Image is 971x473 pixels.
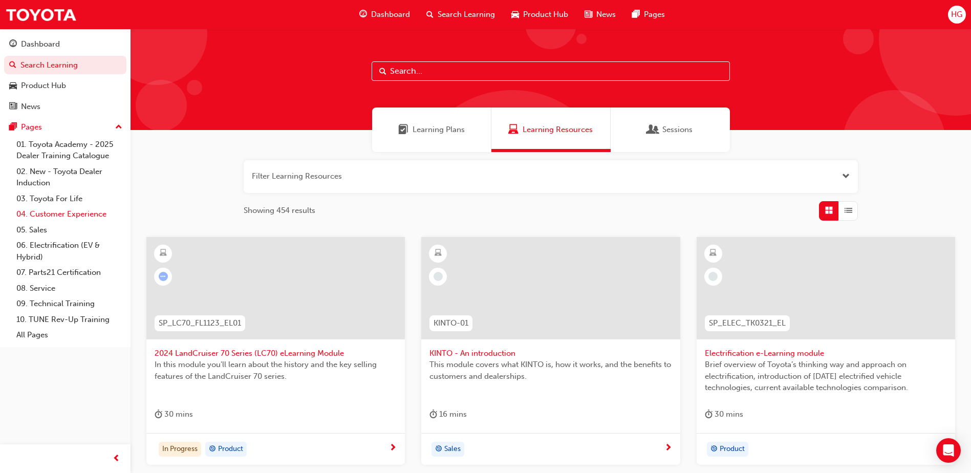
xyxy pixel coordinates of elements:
[662,124,693,136] span: Sessions
[429,408,467,421] div: 16 mins
[523,9,568,20] span: Product Hub
[429,408,437,421] span: duration-icon
[155,408,162,421] span: duration-icon
[4,118,126,137] button: Pages
[218,443,243,455] span: Product
[624,4,673,25] a: pages-iconPages
[372,61,730,81] input: Search...
[429,359,672,382] span: This module covers what KINTO is, how it works, and the benefits to customers and dealerships.
[576,4,624,25] a: news-iconNews
[523,124,593,136] span: Learning Resources
[434,272,443,281] span: learningRecordVerb_NONE-icon
[4,56,126,75] a: Search Learning
[705,408,743,421] div: 30 mins
[611,107,730,152] a: SessionsSessions
[4,97,126,116] a: News
[372,107,491,152] a: Learning PlansLearning Plans
[421,237,680,465] a: KINTO-01KINTO - An introductionThis module covers what KINTO is, how it works, and the benefits t...
[503,4,576,25] a: car-iconProduct Hub
[413,124,465,136] span: Learning Plans
[12,238,126,265] a: 06. Electrification (EV & Hybrid)
[21,80,66,92] div: Product Hub
[21,121,42,133] div: Pages
[648,124,658,136] span: Sessions
[398,124,408,136] span: Learning Plans
[21,101,40,113] div: News
[705,408,713,421] span: duration-icon
[244,205,315,217] span: Showing 454 results
[5,3,77,26] img: Trak
[9,102,17,112] span: news-icon
[4,35,126,54] a: Dashboard
[491,107,611,152] a: Learning ResourcesLearning Resources
[12,296,126,312] a: 09. Technical Training
[159,317,241,329] span: SP_LC70_FL1123_EL01
[12,206,126,222] a: 04. Customer Experience
[209,443,216,456] span: target-icon
[155,348,397,359] span: 2024 LandCruiser 70 Series (LC70) eLearning Module
[389,444,397,453] span: next-icon
[155,359,397,382] span: In this module you'll learn about the history and the key selling features of the LandCruiser 70 ...
[159,272,168,281] span: learningRecordVerb_ATTEMPT-icon
[12,164,126,191] a: 02. New - Toyota Dealer Induction
[951,9,962,20] span: HG
[21,38,60,50] div: Dashboard
[842,170,850,182] button: Open the filter
[511,8,519,21] span: car-icon
[160,247,167,260] span: learningResourceType_ELEARNING-icon
[379,66,386,77] span: Search
[371,9,410,20] span: Dashboard
[705,359,947,394] span: Brief overview of Toyota’s thinking way and approach on electrification, introduction of [DATE] e...
[825,205,833,217] span: Grid
[708,272,718,281] span: learningRecordVerb_NONE-icon
[720,443,745,455] span: Product
[697,237,955,465] a: SP_ELEC_TK0321_ELElectrification e-Learning moduleBrief overview of Toyota’s thinking way and app...
[12,191,126,207] a: 03. Toyota For Life
[4,33,126,118] button: DashboardSearch LearningProduct HubNews
[12,312,126,328] a: 10. TUNE Rev-Up Training
[12,222,126,238] a: 05. Sales
[845,205,852,217] span: List
[12,327,126,343] a: All Pages
[710,443,718,456] span: target-icon
[936,438,961,463] div: Open Intercom Messenger
[435,247,442,260] span: learningResourceType_ELEARNING-icon
[434,317,468,329] span: KINTO-01
[146,237,405,465] a: SP_LC70_FL1123_EL012024 LandCruiser 70 Series (LC70) eLearning ModuleIn this module you'll learn ...
[12,281,126,296] a: 08. Service
[4,76,126,95] a: Product Hub
[705,348,947,359] span: Electrification e-Learning module
[418,4,503,25] a: search-iconSearch Learning
[438,9,495,20] span: Search Learning
[508,124,519,136] span: Learning Resources
[115,121,122,134] span: up-icon
[664,444,672,453] span: next-icon
[351,4,418,25] a: guage-iconDashboard
[709,317,786,329] span: SP_ELEC_TK0321_EL
[155,408,193,421] div: 30 mins
[9,123,17,132] span: pages-icon
[709,247,717,260] span: learningResourceType_ELEARNING-icon
[429,348,672,359] span: KINTO - An introduction
[948,6,966,24] button: HG
[359,8,367,21] span: guage-icon
[585,8,592,21] span: news-icon
[9,81,17,91] span: car-icon
[632,8,640,21] span: pages-icon
[9,61,16,70] span: search-icon
[113,453,120,465] span: prev-icon
[12,265,126,281] a: 07. Parts21 Certification
[596,9,616,20] span: News
[12,137,126,164] a: 01. Toyota Academy - 2025 Dealer Training Catalogue
[159,442,201,457] div: In Progress
[444,443,461,455] span: Sales
[644,9,665,20] span: Pages
[426,8,434,21] span: search-icon
[9,40,17,49] span: guage-icon
[435,443,442,456] span: target-icon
